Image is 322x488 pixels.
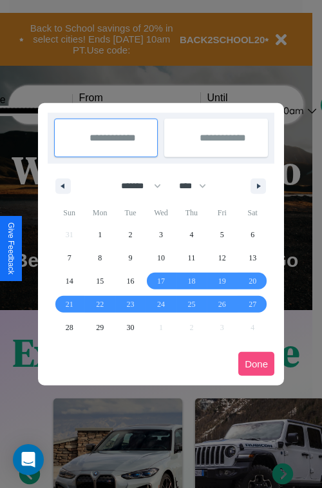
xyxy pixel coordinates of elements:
span: 15 [96,269,104,293]
span: Sun [54,202,84,223]
span: 5 [220,223,224,246]
span: 12 [218,246,226,269]
button: 8 [84,246,115,269]
span: 1 [98,223,102,246]
span: Thu [176,202,207,223]
button: 20 [238,269,268,293]
span: 9 [129,246,133,269]
span: 7 [68,246,71,269]
button: 29 [84,316,115,339]
span: 16 [127,269,135,293]
button: 12 [207,246,237,269]
span: 13 [249,246,256,269]
button: 11 [176,246,207,269]
button: 24 [146,293,176,316]
div: Open Intercom Messenger [13,444,44,475]
span: 11 [188,246,196,269]
span: 8 [98,246,102,269]
span: 28 [66,316,73,339]
span: Fri [207,202,237,223]
span: 18 [187,269,195,293]
button: 22 [84,293,115,316]
button: 28 [54,316,84,339]
button: 3 [146,223,176,246]
button: 17 [146,269,176,293]
span: 21 [66,293,73,316]
button: 19 [207,269,237,293]
button: 7 [54,246,84,269]
button: 25 [176,293,207,316]
button: 18 [176,269,207,293]
span: 14 [66,269,73,293]
span: 23 [127,293,135,316]
span: Tue [115,202,146,223]
span: 6 [251,223,254,246]
button: 27 [238,293,268,316]
button: 14 [54,269,84,293]
span: 4 [189,223,193,246]
span: 3 [159,223,163,246]
span: 10 [157,246,165,269]
span: 27 [249,293,256,316]
button: 9 [115,246,146,269]
button: Done [238,352,274,376]
button: 15 [84,269,115,293]
button: 2 [115,223,146,246]
span: 25 [187,293,195,316]
button: 21 [54,293,84,316]
span: 19 [218,269,226,293]
span: 20 [249,269,256,293]
span: 22 [96,293,104,316]
span: 2 [129,223,133,246]
span: Mon [84,202,115,223]
button: 6 [238,223,268,246]
button: 10 [146,246,176,269]
div: Give Feedback [6,222,15,275]
span: Wed [146,202,176,223]
button: 16 [115,269,146,293]
button: 5 [207,223,237,246]
span: 26 [218,293,226,316]
span: 30 [127,316,135,339]
button: 30 [115,316,146,339]
span: 24 [157,293,165,316]
button: 1 [84,223,115,246]
span: 29 [96,316,104,339]
button: 23 [115,293,146,316]
span: Sat [238,202,268,223]
button: 26 [207,293,237,316]
span: 17 [157,269,165,293]
button: 4 [176,223,207,246]
button: 13 [238,246,268,269]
